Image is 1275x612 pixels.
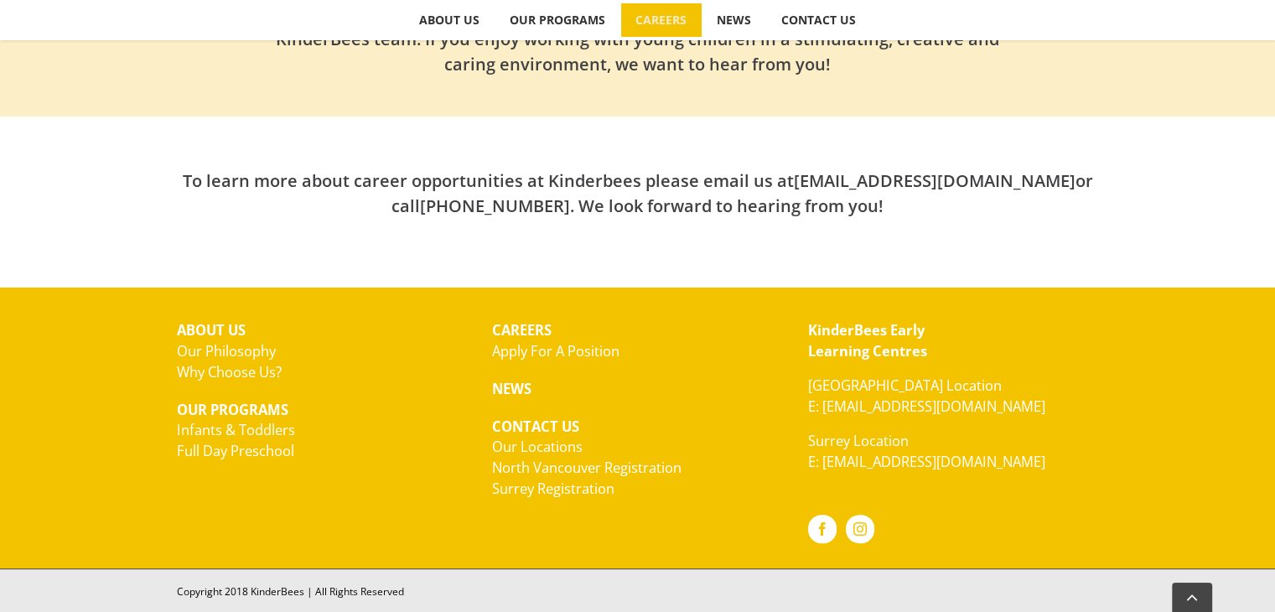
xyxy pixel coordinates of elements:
span: CAREERS [635,14,687,26]
strong: NEWS [492,379,531,398]
span: NEWS [717,14,751,26]
a: Instagram [846,515,874,543]
span: OUR PROGRAMS [510,14,605,26]
strong: CONTACT US [492,417,579,436]
a: Infants & Toddlers [177,420,295,439]
strong: CAREERS [492,320,552,340]
a: E: [EMAIL_ADDRESS][DOMAIN_NAME] [808,452,1045,471]
a: Full Day Preschool [177,441,294,460]
a: Our Locations [492,437,583,456]
strong: OUR PROGRAMS [177,400,288,419]
a: [EMAIL_ADDRESS][DOMAIN_NAME] [794,169,1075,192]
a: KinderBees EarlyLearning Centres [808,320,927,360]
a: E: [EMAIL_ADDRESS][DOMAIN_NAME] [808,397,1045,416]
a: ABOUT US [405,3,495,37]
a: Our Philosophy [177,341,276,360]
div: Copyright 2018 KinderBees | All Rights Reserved [177,584,1099,599]
a: Surrey Registration [492,479,614,498]
span: ABOUT US [419,14,479,26]
a: CONTACT US [767,3,871,37]
a: [PHONE_NUMBER] [420,194,570,217]
a: North Vancouver Registration [492,458,682,477]
a: NEWS [702,3,766,37]
a: Facebook [808,515,837,543]
a: Why Choose Us? [177,362,282,381]
a: Apply For A Position [492,341,619,360]
strong: ABOUT US [177,320,246,340]
h2: To learn more about career opportunities at Kinderbees please email us at or call . We look forwa... [177,169,1099,219]
p: [GEOGRAPHIC_DATA] Location [808,376,1099,418]
span: CONTACT US [781,14,856,26]
strong: KinderBees Early Learning Centres [808,320,927,360]
a: CAREERS [621,3,702,37]
p: Surrey Location [808,431,1099,473]
a: OUR PROGRAMS [495,3,620,37]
